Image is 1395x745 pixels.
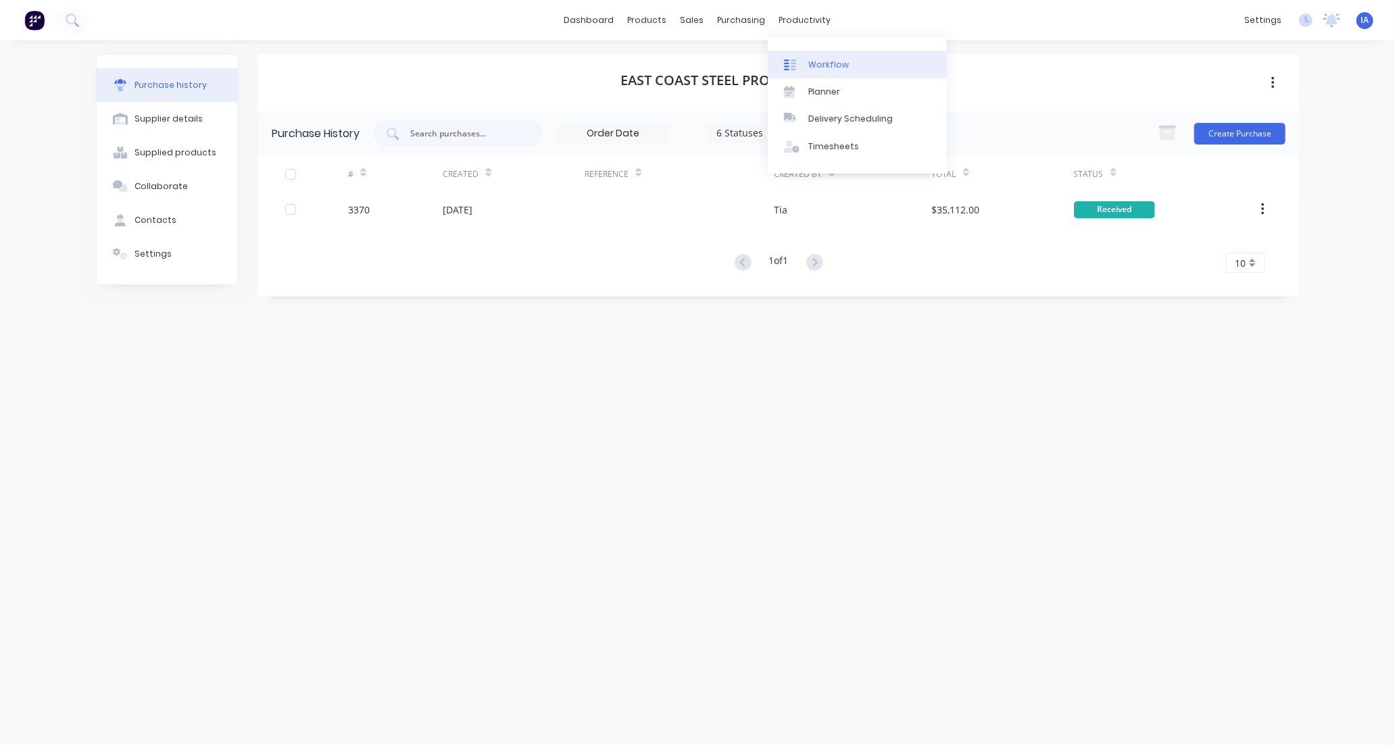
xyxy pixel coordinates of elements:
div: Created [443,168,479,180]
div: Reference [585,168,629,180]
div: Supplied products [134,147,216,159]
div: Supplier details [134,113,203,125]
a: Timesheets [768,133,947,160]
div: Status [1074,168,1104,180]
span: IA [1361,14,1369,26]
button: Settings [97,237,237,271]
div: sales [674,10,711,30]
div: purchasing [711,10,773,30]
div: 6 Statuses [717,126,814,140]
button: Purchase history [97,68,237,102]
button: Contacts [97,203,237,237]
div: productivity [773,10,838,30]
a: dashboard [558,10,621,30]
span: 10 [1235,256,1246,270]
div: [DATE] [443,203,472,217]
div: Purchase history [134,79,207,91]
div: products [621,10,674,30]
a: Workflow [768,51,947,78]
h1: East Coast Steel Processing & Distribution [620,72,937,88]
div: 3370 [348,203,370,217]
div: Purchase History [272,126,360,142]
div: 1 of 1 [769,253,789,273]
div: Contacts [134,214,176,226]
div: Workflow [808,59,849,71]
button: Create Purchase [1194,123,1286,145]
div: Delivery Scheduling [808,113,893,125]
div: Planner [808,86,840,98]
div: # [348,168,353,180]
div: $35,112.00 [932,203,980,217]
a: Planner [768,78,947,105]
div: Collaborate [134,180,188,192]
button: Supplier details [97,102,237,136]
div: Settings [134,248,172,260]
img: Factory [24,10,45,30]
a: Delivery Scheduling [768,105,947,132]
button: Supplied products [97,136,237,170]
div: Received [1074,201,1155,218]
button: Collaborate [97,170,237,203]
input: Order Date [556,124,670,144]
div: settings [1238,10,1288,30]
div: Tia [774,203,787,217]
div: Timesheets [808,140,859,153]
input: Search purchases... [409,127,521,140]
